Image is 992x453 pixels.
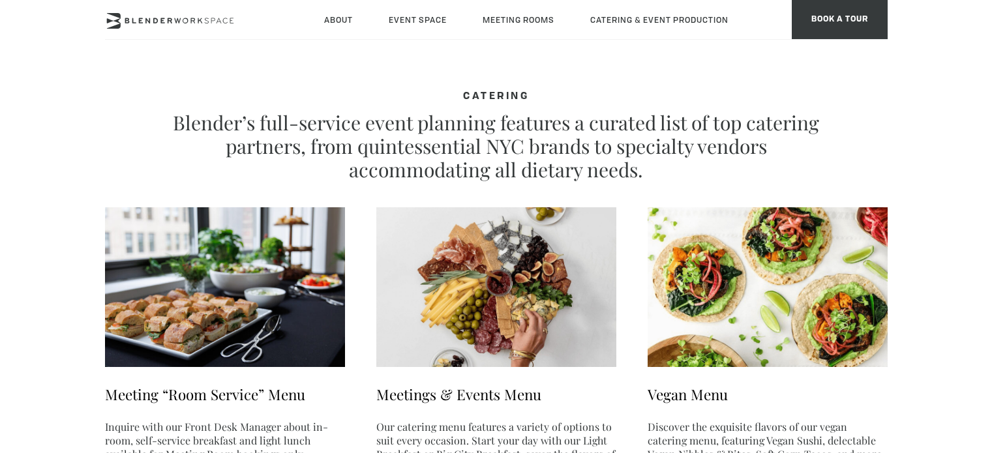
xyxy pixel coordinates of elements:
[105,385,305,404] a: Meeting “Room Service” Menu
[170,111,822,181] p: Blender’s full-service event planning features a curated list of top catering partners, from quin...
[648,385,728,404] a: Vegan Menu
[170,91,822,103] h4: CATERING
[376,385,541,404] a: Meetings & Events Menu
